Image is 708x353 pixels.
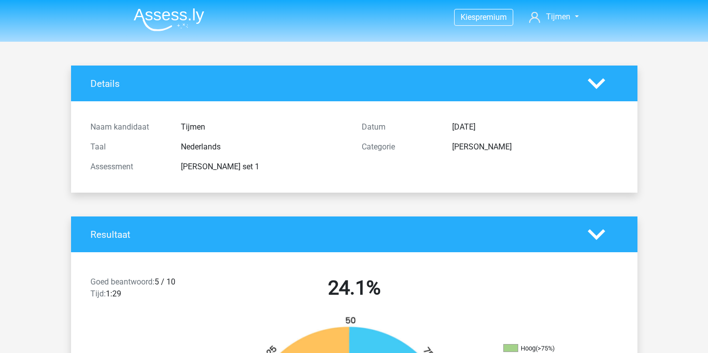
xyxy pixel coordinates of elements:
a: Kiespremium [455,10,513,24]
div: Datum [354,121,445,133]
div: Taal [83,141,173,153]
div: Tijmen [173,121,354,133]
span: premium [475,12,507,22]
span: Goed beantwoord: [90,277,155,286]
div: Naam kandidaat [83,121,173,133]
h4: Resultaat [90,229,573,240]
div: [PERSON_NAME] [445,141,626,153]
div: (>75%) [536,345,554,352]
img: Assessly [134,8,204,31]
span: Tijd: [90,289,106,298]
span: Tijmen [546,12,570,21]
a: Tijmen [525,11,582,23]
div: 5 / 10 1:29 [83,276,219,304]
li: Hoog [503,344,603,353]
div: [PERSON_NAME] set 1 [173,161,354,173]
div: [DATE] [445,121,626,133]
div: Categorie [354,141,445,153]
div: Nederlands [173,141,354,153]
div: Assessment [83,161,173,173]
span: Kies [461,12,475,22]
h4: Details [90,78,573,89]
h2: 24.1% [226,276,482,300]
